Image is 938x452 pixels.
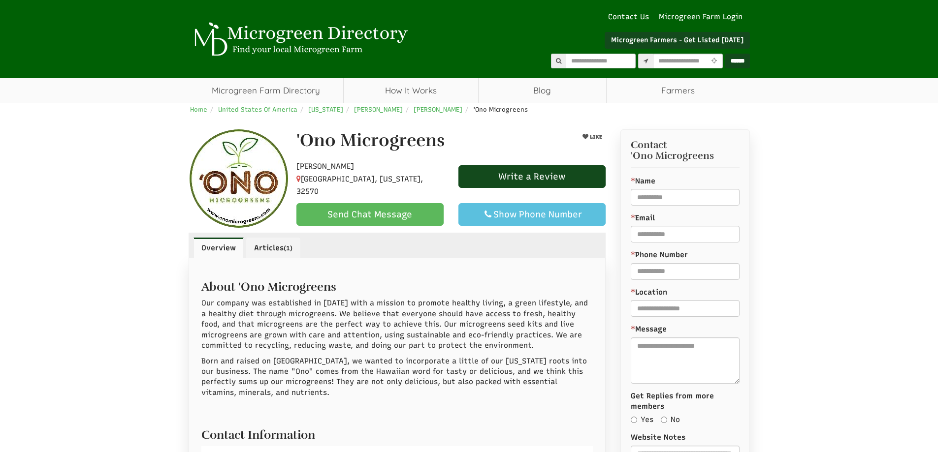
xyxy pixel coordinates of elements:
a: Microgreen Farm Directory [189,78,344,103]
label: Phone Number [631,250,740,260]
div: Show Phone Number [467,209,597,220]
h2: Contact Information [201,423,593,441]
p: Born and raised on [GEOGRAPHIC_DATA], we wanted to incorporate a little of our [US_STATE] roots i... [201,356,593,398]
label: Name [631,176,740,186]
a: Blog [479,78,606,103]
span: [GEOGRAPHIC_DATA], [US_STATE], 32570 [296,175,423,196]
label: Yes [631,415,653,425]
a: Microgreen Farm Login [659,12,747,22]
h2: About 'Ono Microgreens [201,275,593,293]
a: Contact Us [603,12,654,22]
label: Message [631,324,740,334]
a: [PERSON_NAME] [354,106,403,113]
a: [PERSON_NAME] [414,106,462,113]
span: Farmers [607,78,750,103]
span: LIKE [588,134,602,140]
p: Our company was established in [DATE] with a mission to promote healthy living, a green lifestyle... [201,298,593,351]
span: 'Ono Microgreens [631,151,714,161]
a: United States Of America [218,106,297,113]
span: [PERSON_NAME] [296,162,354,171]
ul: Profile Tabs [189,233,606,258]
label: No [661,415,680,425]
label: Get Replies from more members [631,391,740,412]
span: 'Ono Microgreens [473,106,528,113]
a: Write a Review [458,165,606,188]
h1: 'Ono Microgreens [296,131,445,151]
a: Overview [194,238,244,258]
a: [US_STATE] [308,106,343,113]
label: Location [631,287,667,298]
a: Send Chat Message [296,203,444,226]
img: Contact 'Ono Microgreens [190,129,288,228]
small: (1) [284,244,292,252]
a: Articles [246,238,300,258]
a: How It Works [344,78,478,103]
a: Microgreen Farmers - Get Listed [DATE] [605,32,750,49]
img: Microgreen Directory [189,22,410,57]
input: Yes [631,417,637,423]
i: Use Current Location [709,58,719,64]
button: LIKE [579,131,606,143]
label: Email [631,213,740,223]
a: Home [190,106,207,113]
h3: Contact [631,140,740,161]
input: No [661,417,667,423]
label: Website Notes [631,432,740,443]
